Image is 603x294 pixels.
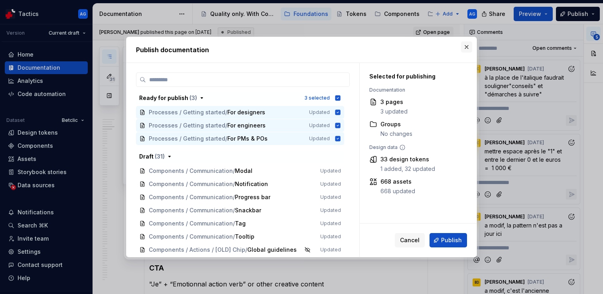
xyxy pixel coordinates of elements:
div: Design data [369,144,463,151]
div: No changes [380,130,412,138]
div: Draft [139,153,165,161]
div: 1 added, 32 updated [380,165,435,173]
span: For engineers [227,122,266,129]
span: Cancel [400,236,420,244]
span: For PMs & POs [227,135,268,143]
span: / [225,122,227,129]
span: Updated [309,135,330,142]
span: Processes / Getting started [149,135,225,143]
div: Ready for publish [139,94,197,102]
div: 668 assets [380,178,415,186]
div: 33 design tokens [380,155,435,163]
button: Cancel [395,233,425,247]
span: Updated [309,122,330,129]
span: Updated [309,109,330,116]
div: Groups [380,120,412,128]
div: 3 pages [380,98,408,106]
div: 3 updated [380,108,408,116]
h2: Publish documentation [136,45,467,55]
span: Processes / Getting started [149,122,225,129]
div: Selected for publishing [369,73,463,80]
div: Documentation [369,87,463,93]
div: 668 updated [380,187,415,195]
span: For designers [227,108,265,116]
button: Publish [430,233,467,247]
span: Processes / Getting started [149,108,225,116]
div: 3 selected [304,95,330,101]
span: ( 3 ) [189,94,197,101]
span: / [225,135,227,143]
span: ( 31 ) [155,153,165,160]
span: Publish [441,236,462,244]
span: / [225,108,227,116]
button: Ready for publish (3)3 selected [136,92,344,104]
button: Draft (31) [136,150,344,163]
